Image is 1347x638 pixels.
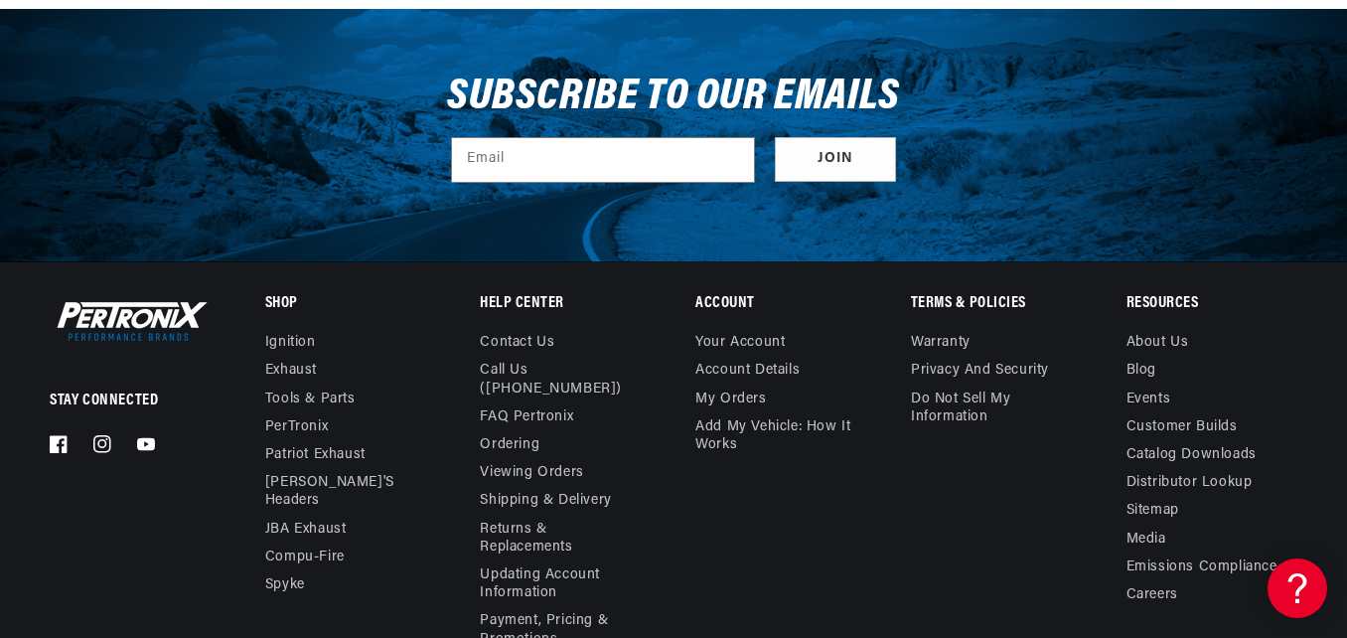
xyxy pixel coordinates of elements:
a: PerTronix [265,413,328,441]
a: Ordering [480,431,539,459]
a: JBA Exhaust [265,516,347,544]
input: Email [452,138,754,182]
a: Careers [1126,581,1178,609]
a: My orders [695,386,766,413]
a: Distributor Lookup [1126,469,1253,497]
p: Stay Connected [50,391,201,411]
a: Your account [695,334,785,357]
a: About Us [1126,334,1189,357]
a: Privacy and Security [911,357,1049,385]
a: FAQ Pertronix [480,403,573,431]
a: Add My Vehicle: How It Works [695,413,866,459]
a: Blog [1126,357,1156,385]
a: Catalog Downloads [1126,441,1257,469]
a: Tools & Parts [265,386,356,413]
a: Ignition [265,334,316,357]
a: Emissions compliance [1126,554,1277,581]
a: Exhaust [265,357,317,385]
a: Returns & Replacements [480,516,636,561]
h3: Subscribe to our emails [447,79,900,116]
a: Do not sell my information [911,386,1082,431]
a: Account details [695,357,800,385]
a: Contact us [480,334,554,357]
a: Customer Builds [1126,413,1238,441]
a: Updating Account Information [480,561,636,607]
a: Compu-Fire [265,544,345,571]
a: [PERSON_NAME]'s Headers [265,469,421,515]
a: Patriot Exhaust [265,441,366,469]
a: Sitemap [1126,497,1179,525]
a: Events [1126,386,1171,413]
a: Media [1126,526,1166,554]
a: Warranty [911,334,971,357]
img: Pertronix [50,297,209,345]
button: Subscribe [775,137,896,182]
a: Spyke [265,571,305,599]
a: Viewing Orders [480,459,583,487]
a: Shipping & Delivery [480,487,611,515]
a: Call Us ([PHONE_NUMBER]) [480,357,636,402]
